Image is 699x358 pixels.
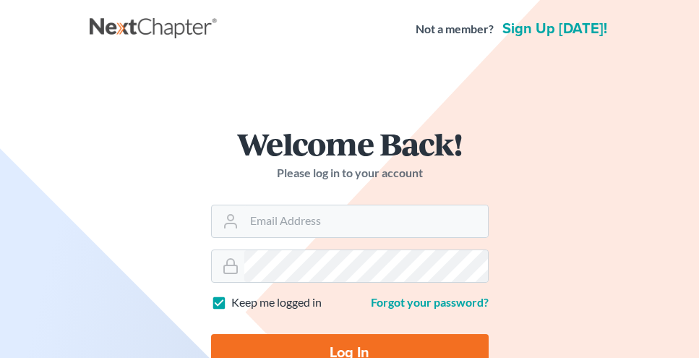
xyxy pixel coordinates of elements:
a: Sign up [DATE]! [499,22,610,36]
label: Keep me logged in [231,294,322,311]
a: Forgot your password? [371,295,489,309]
h1: Welcome Back! [211,128,489,159]
p: Please log in to your account [211,165,489,182]
strong: Not a member? [416,21,494,38]
input: Email Address [244,205,488,237]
